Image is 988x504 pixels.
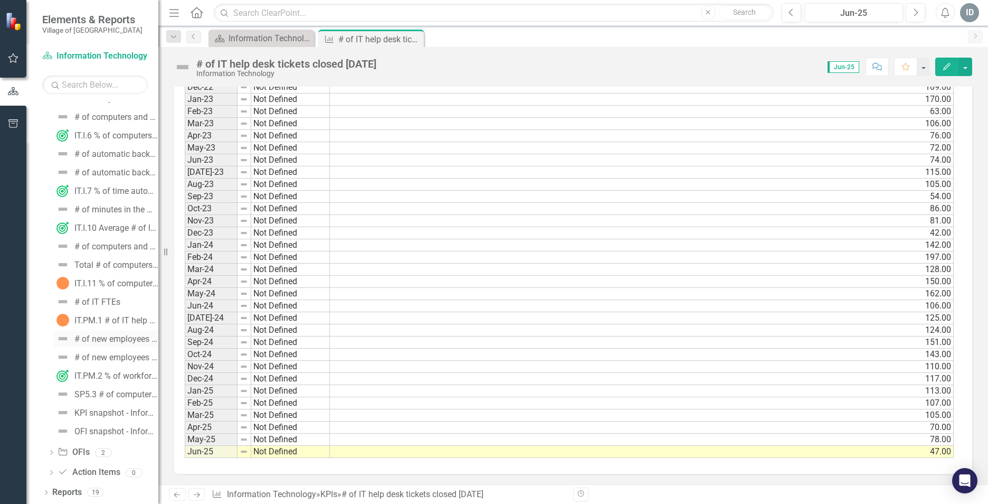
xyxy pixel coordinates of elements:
[330,349,954,361] td: 143.00
[251,142,330,154] td: Not Defined
[240,217,248,225] img: 8DAGhfEEPCf229AAAAAElFTkSuQmCC
[74,131,158,141] div: IT.I.6 % of computers with current antivirus protection
[74,297,120,307] div: # of IT FTEs
[74,279,158,288] div: IT.I.11 % of computers and servers that are [DEMOGRAPHIC_DATA] or less
[240,95,248,104] img: 8DAGhfEEPCf229AAAAAElFTkSuQmCC
[240,447,248,456] img: 8DAGhfEEPCf229AAAAAElFTkSuQmCC
[251,215,330,227] td: Not Defined
[95,448,112,457] div: 2
[330,385,954,397] td: 113.00
[56,425,69,437] img: Not Defined
[56,406,69,419] img: Not Defined
[54,108,158,125] a: # of computers and servers within an active threshold
[56,184,69,197] img: On Target
[251,239,330,251] td: Not Defined
[251,385,330,397] td: Not Defined
[185,276,237,288] td: Apr-24
[185,94,237,106] td: Jan-23
[4,11,24,31] img: ClearPoint Strategy
[211,32,311,45] a: Information Technology - Landing Page
[185,361,237,373] td: Nov-24
[251,337,330,349] td: Not Defined
[251,434,330,446] td: Not Defined
[214,4,774,22] input: Search ClearPoint...
[330,81,954,94] td: 109.00
[185,81,237,94] td: Dec-22
[251,288,330,300] td: Not Defined
[240,290,248,298] img: 8DAGhfEEPCf229AAAAAElFTkSuQmCC
[240,107,248,116] img: 8DAGhfEEPCf229AAAAAElFTkSuQmCC
[42,76,148,94] input: Search Below...
[185,337,237,349] td: Sep-24
[74,168,158,178] div: # of automatic backups completed
[185,446,237,458] td: Jun-25
[251,373,330,385] td: Not Defined
[828,61,859,73] span: Jun-25
[251,312,330,324] td: Not Defined
[87,488,104,497] div: 19
[58,466,120,479] a: Action Items
[240,156,248,164] img: 8DAGhfEEPCf229AAAAAElFTkSuQmCC
[185,349,237,361] td: Oct-24
[54,386,158,403] a: SP5.3 # of computers and servers maintained per IT FTE
[74,371,158,381] div: IT.PM.2 % of workforce with IT access who participate in IT orientation
[74,390,158,399] div: SP5.3 # of computers and servers maintained per IT FTE
[330,409,954,422] td: 105.00
[240,350,248,359] img: 8DAGhfEEPCf229AAAAAElFTkSuQmCC
[185,106,237,118] td: Feb-23
[251,94,330,106] td: Not Defined
[240,144,248,152] img: 8DAGhfEEPCf229AAAAAElFTkSuQmCC
[240,241,248,249] img: 8DAGhfEEPCf229AAAAAElFTkSuQmCC
[52,487,82,499] a: Reports
[240,423,248,432] img: 8DAGhfEEPCf229AAAAAElFTkSuQmCC
[240,411,248,419] img: 8DAGhfEEPCf229AAAAAElFTkSuQmCC
[251,227,330,239] td: Not Defined
[240,119,248,128] img: 8DAGhfEEPCf229AAAAAElFTkSuQmCC
[240,338,248,347] img: 8DAGhfEEPCf229AAAAAElFTkSuQmCC
[330,422,954,434] td: 70.00
[240,277,248,286] img: 8DAGhfEEPCf229AAAAAElFTkSuQmCC
[56,351,69,363] img: Not Defined
[330,337,954,349] td: 151.00
[952,468,977,493] div: Open Intercom Messenger
[54,201,158,218] a: # of minutes in the month
[341,489,483,499] div: # of IT help desk tickets closed [DATE]
[74,260,158,270] div: Total # of computers and servers in inventory
[251,81,330,94] td: Not Defined
[240,83,248,91] img: 8DAGhfEEPCf229AAAAAElFTkSuQmCC
[185,397,237,409] td: Feb-25
[251,154,330,166] td: Not Defined
[251,409,330,422] td: Not Defined
[185,300,237,312] td: Jun-24
[240,314,248,322] img: 8DAGhfEEPCf229AAAAAElFTkSuQmCC
[54,127,158,144] a: IT.I.6 % of computers with current antivirus protection
[58,446,89,459] a: OFIs
[330,94,954,106] td: 170.00
[251,422,330,434] td: Not Defined
[251,179,330,191] td: Not Defined
[54,423,158,440] a: OFI snapshot - Information Technology
[240,375,248,383] img: 8DAGhfEEPCf229AAAAAElFTkSuQmCC
[56,110,69,123] img: Not Defined
[240,180,248,189] img: 8DAGhfEEPCf229AAAAAElFTkSuQmCC
[54,256,158,273] a: Total # of computers and servers in inventory
[54,164,158,181] a: # of automatic backups completed
[74,113,158,122] div: # of computers and servers within an active threshold
[56,147,69,160] img: Not Defined
[330,373,954,385] td: 117.00
[185,373,237,385] td: Dec-24
[330,446,954,458] td: 47.00
[330,434,954,446] td: 78.00
[251,446,330,458] td: Not Defined
[56,314,69,326] img: No Information
[330,312,954,324] td: 125.00
[320,489,337,499] a: KPIs
[330,227,954,239] td: 42.00
[330,264,954,276] td: 128.00
[229,32,311,45] div: Information Technology - Landing Page
[74,334,158,344] div: # of new employees who participate in IT orientation
[330,361,954,373] td: 110.00
[330,118,954,130] td: 106.00
[56,277,69,290] img: No Information
[251,324,330,337] td: Not Defined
